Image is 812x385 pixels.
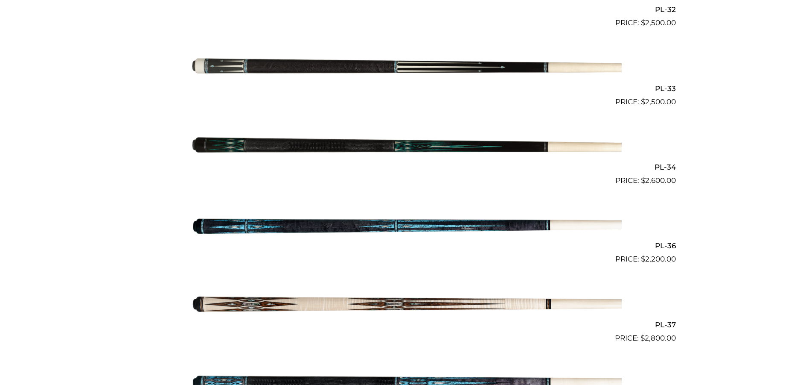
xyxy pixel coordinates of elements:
bdi: 2,500.00 [641,18,676,27]
img: PL-36 [191,190,622,262]
span: $ [641,255,645,263]
bdi: 2,200.00 [641,255,676,263]
a: PL-33 $2,500.00 [137,32,676,107]
span: $ [641,176,645,185]
h2: PL-32 [137,2,676,18]
h2: PL-36 [137,238,676,254]
h2: PL-34 [137,159,676,175]
bdi: 2,500.00 [641,97,676,106]
a: PL-34 $2,600.00 [137,111,676,186]
a: PL-36 $2,200.00 [137,190,676,265]
span: $ [640,334,645,342]
h2: PL-37 [137,317,676,332]
a: PL-37 $2,800.00 [137,268,676,344]
bdi: 2,600.00 [641,176,676,185]
span: $ [641,18,645,27]
img: PL-33 [191,32,622,104]
span: $ [641,97,645,106]
bdi: 2,800.00 [640,334,676,342]
h2: PL-33 [137,80,676,96]
img: PL-37 [191,268,622,340]
img: PL-34 [191,111,622,183]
